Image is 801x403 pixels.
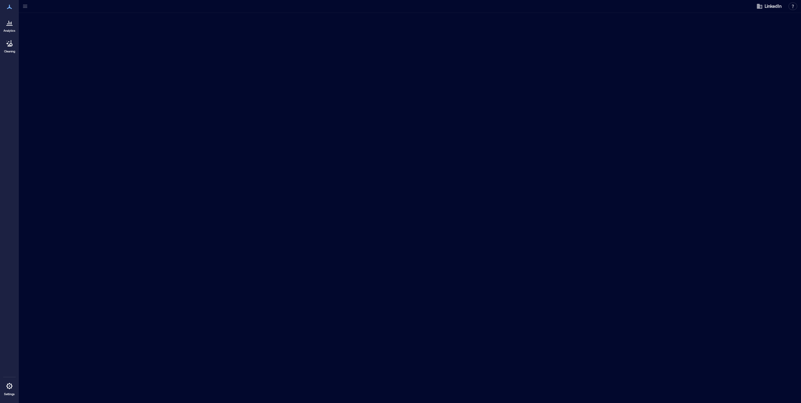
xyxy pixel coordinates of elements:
p: Settings [4,392,15,396]
a: Cleaning [2,36,17,55]
p: Cleaning [4,50,15,53]
p: Analytics [3,29,15,33]
button: LinkedIn [755,1,783,11]
a: Settings [2,379,17,398]
span: LinkedIn [765,3,782,9]
a: Analytics [2,15,17,35]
